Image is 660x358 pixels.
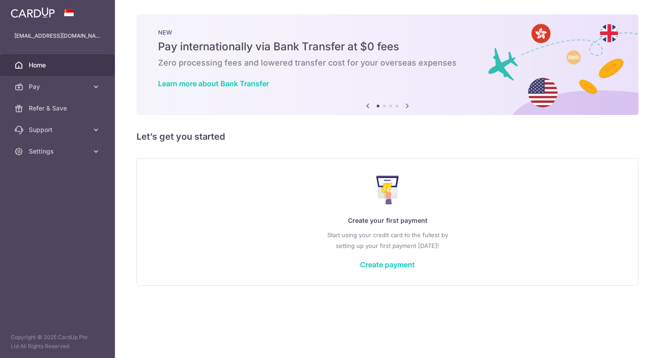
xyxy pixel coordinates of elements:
h5: Pay internationally via Bank Transfer at $0 fees [158,40,617,54]
p: [EMAIL_ADDRESS][DOMAIN_NAME] [14,31,101,40]
img: Make Payment [376,176,399,204]
p: Start using your credit card to the fullest by setting up your first payment [DATE]! [155,230,620,251]
span: Settings [29,147,88,156]
span: Refer & Save [29,104,88,113]
p: Create your first payment [155,215,620,226]
span: Support [29,125,88,134]
a: Create payment [360,260,415,269]
span: Pay [29,82,88,91]
img: Bank transfer banner [136,14,638,115]
a: Learn more about Bank Transfer [158,79,269,88]
h6: Zero processing fees and lowered transfer cost for your overseas expenses [158,57,617,68]
span: Home [29,61,88,70]
h5: Let’s get you started [136,129,638,144]
p: NEW [158,29,617,36]
img: CardUp [11,7,55,18]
